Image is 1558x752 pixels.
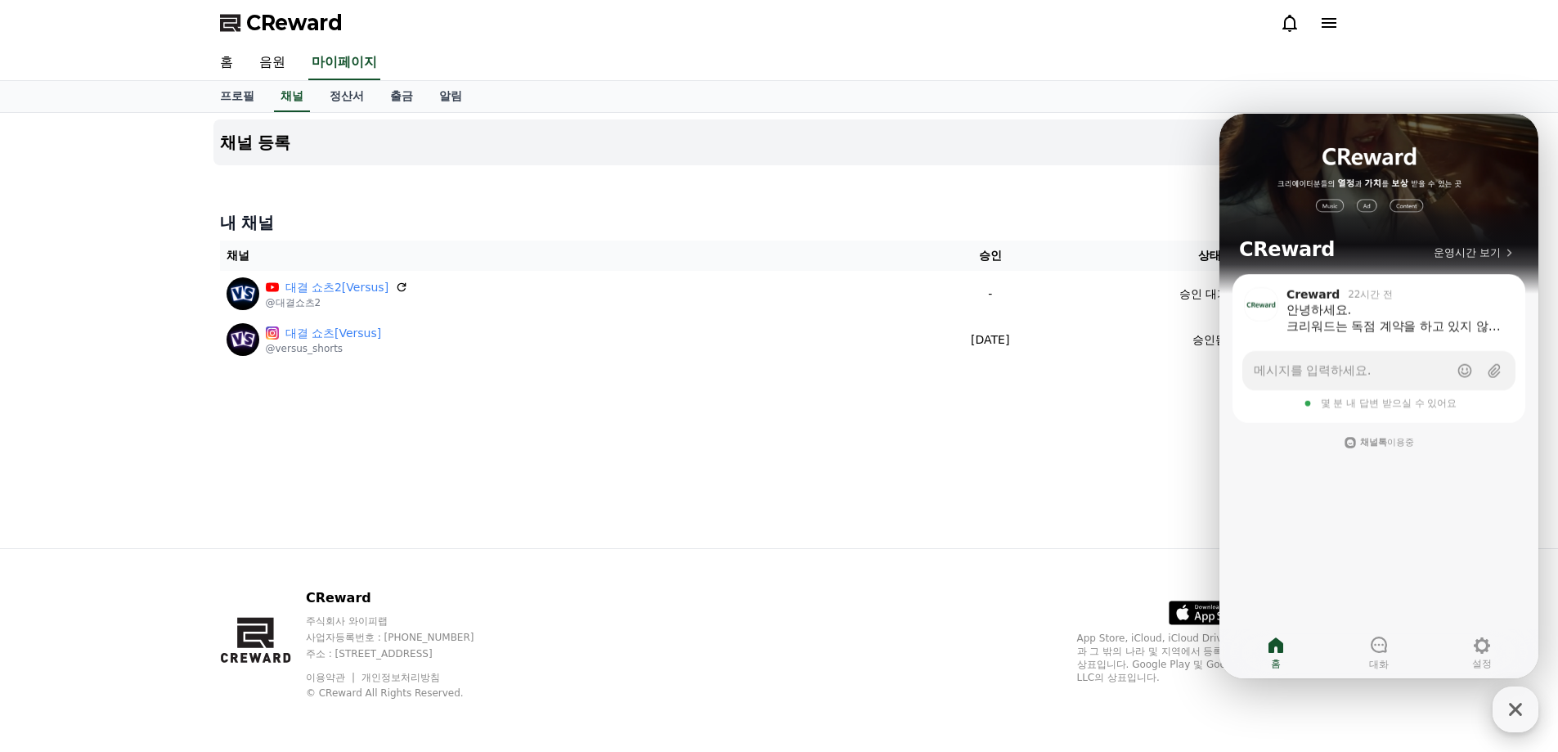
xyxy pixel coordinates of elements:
[285,325,382,342] a: 대결 쇼츠[Versus]
[1192,331,1227,349] p: 승인됨
[220,10,343,36] a: CReward
[213,119,1345,165] button: 채널 등록
[246,46,299,80] a: 음원
[906,331,1074,349] p: [DATE]
[274,81,310,112] a: 채널
[1080,241,1338,271] th: 상태
[900,241,1080,271] th: 승인
[266,296,409,309] p: @대결쇼츠2
[906,286,1074,303] p: -
[266,342,382,355] p: @versus_shorts
[306,687,505,700] p: © CReward All Rights Reserved.
[220,241,900,271] th: 채널
[227,277,259,310] img: 대결 쇼츠2[Versus]
[220,211,1339,234] h4: 내 채널
[306,672,357,683] a: 이용약관
[1077,632,1339,684] p: App Store, iCloud, iCloud Drive 및 iTunes Store는 미국과 그 밖의 나라 및 지역에서 등록된 Apple Inc.의 서비스 상표입니다. Goo...
[1219,114,1538,678] iframe: Channel chat
[1179,286,1240,303] p: 승인 대기중
[306,615,505,628] p: 주식회사 와이피랩
[227,323,259,356] img: 대결 쇼츠[Versus]
[207,46,246,80] a: 홈
[220,133,291,151] h4: 채널 등록
[246,10,343,36] span: CReward
[285,279,389,296] a: 대결 쇼츠2[Versus]
[306,631,505,644] p: 사업자등록번호 : [PHONE_NUMBER]
[306,588,505,608] p: CReward
[377,81,426,112] a: 출금
[308,46,380,80] a: 마이페이지
[317,81,377,112] a: 정산서
[207,81,267,112] a: 프로필
[426,81,475,112] a: 알림
[306,647,505,660] p: 주소 : [STREET_ADDRESS]
[361,672,440,683] a: 개인정보처리방침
